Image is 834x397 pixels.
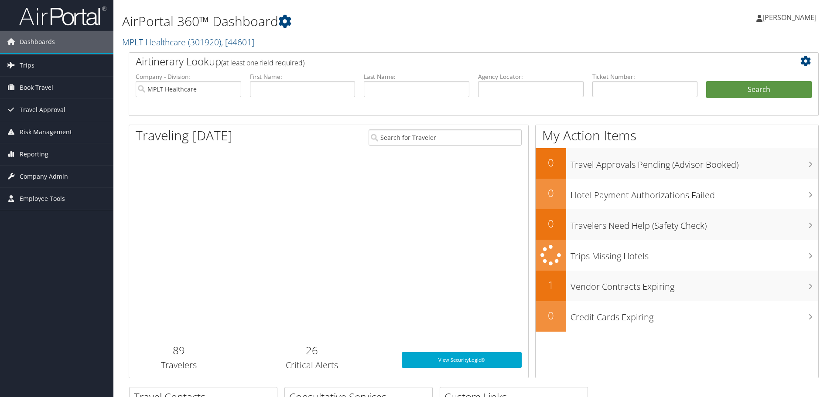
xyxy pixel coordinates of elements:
[136,72,241,81] label: Company - Division:
[221,36,254,48] span: , [ 44601 ]
[402,352,522,368] a: View SecurityLogic®
[122,36,254,48] a: MPLT Healthcare
[20,31,55,53] span: Dashboards
[536,308,566,323] h2: 0
[236,343,389,358] h2: 26
[536,271,818,301] a: 1Vendor Contracts Expiring
[236,359,389,371] h3: Critical Alerts
[571,307,818,323] h3: Credit Cards Expiring
[571,276,818,293] h3: Vendor Contracts Expiring
[20,166,68,187] span: Company Admin
[536,126,818,145] h1: My Action Items
[478,72,584,81] label: Agency Locator:
[536,301,818,332] a: 0Credit Cards Expiring
[571,185,818,201] h3: Hotel Payment Authorizations Failed
[136,359,222,371] h3: Travelers
[571,154,818,171] h3: Travel Approvals Pending (Advisor Booked)
[571,246,818,262] h3: Trips Missing Hotels
[536,240,818,271] a: Trips Missing Hotels
[136,54,754,69] h2: Airtinerary Lookup
[536,148,818,179] a: 0Travel Approvals Pending (Advisor Booked)
[592,72,698,81] label: Ticket Number:
[536,179,818,209] a: 0Hotel Payment Authorizations Failed
[536,278,566,292] h2: 1
[20,77,53,98] span: Book Travel
[756,4,825,31] a: [PERSON_NAME]
[571,215,818,232] h3: Travelers Need Help (Safety Check)
[19,6,106,26] img: airportal-logo.png
[20,188,65,210] span: Employee Tools
[188,36,221,48] span: ( 301920 )
[136,126,232,145] h1: Traveling [DATE]
[706,81,812,98] button: Search
[364,72,469,81] label: Last Name:
[20,54,34,76] span: Trips
[369,129,522,146] input: Search for Traveler
[221,58,304,68] span: (at least one field required)
[122,12,591,31] h1: AirPortal 360™ Dashboard
[20,143,48,165] span: Reporting
[250,72,355,81] label: First Name:
[20,121,72,143] span: Risk Management
[762,13,817,22] span: [PERSON_NAME]
[136,343,222,358] h2: 89
[536,155,566,170] h2: 0
[20,99,65,121] span: Travel Approval
[536,186,566,200] h2: 0
[536,216,566,231] h2: 0
[536,209,818,240] a: 0Travelers Need Help (Safety Check)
